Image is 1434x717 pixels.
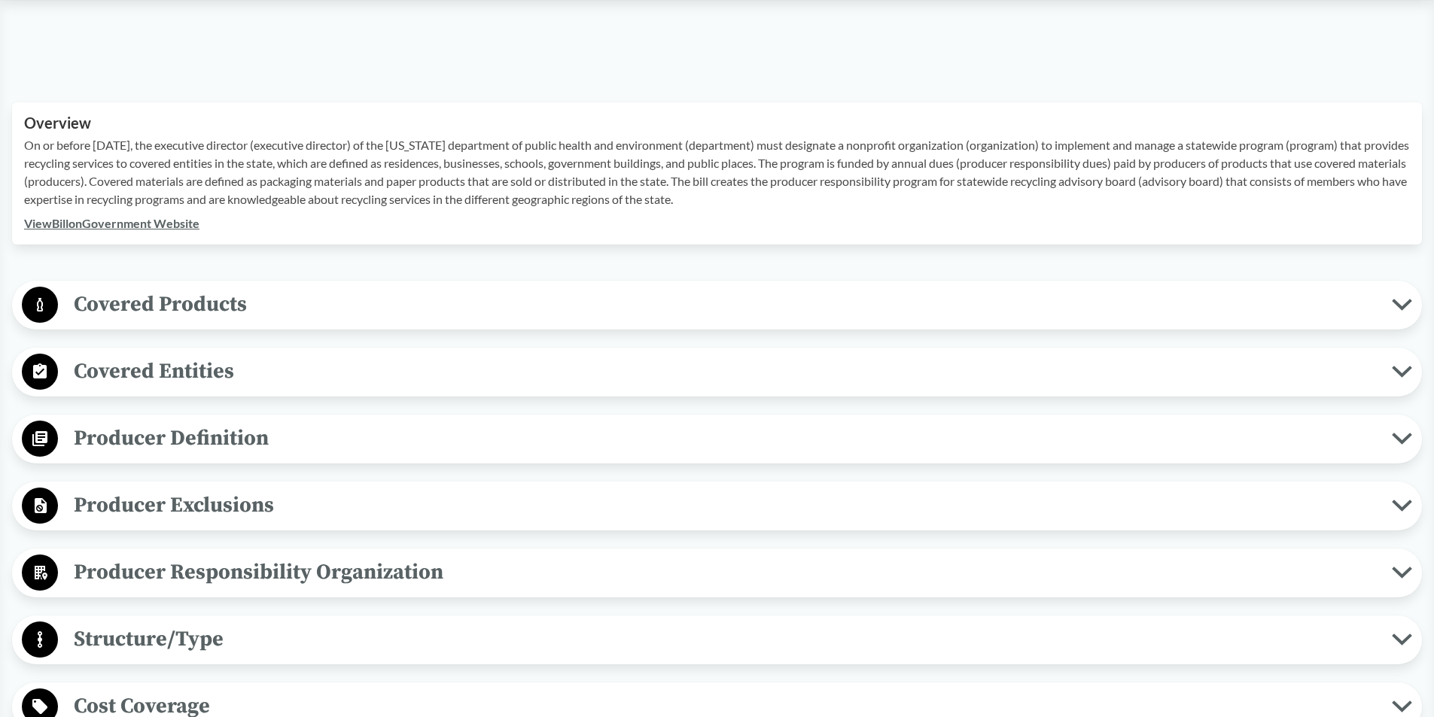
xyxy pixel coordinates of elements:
[58,421,1392,455] span: Producer Definition
[58,354,1392,388] span: Covered Entities
[24,114,1410,132] h2: Overview
[24,136,1410,208] p: On or before [DATE], the executive director (executive director) of the [US_STATE] department of ...
[17,286,1417,324] button: Covered Products
[17,621,1417,659] button: Structure/Type
[58,287,1392,321] span: Covered Products
[17,353,1417,391] button: Covered Entities
[17,420,1417,458] button: Producer Definition
[58,488,1392,522] span: Producer Exclusions
[58,622,1392,656] span: Structure/Type
[17,487,1417,525] button: Producer Exclusions
[58,555,1392,589] span: Producer Responsibility Organization
[24,216,199,230] a: ViewBillonGovernment Website
[17,554,1417,592] button: Producer Responsibility Organization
